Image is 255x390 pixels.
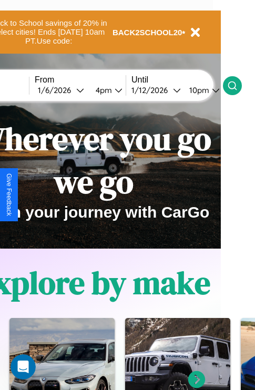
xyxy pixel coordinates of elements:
div: Give Feedback [5,173,13,216]
label: From [35,75,126,85]
b: BACK2SCHOOL20 [113,28,182,37]
button: 1/6/2026 [35,85,87,96]
button: 10pm [181,85,223,96]
div: 10pm [184,85,212,95]
iframe: Intercom live chat [11,354,36,379]
button: 4pm [87,85,126,96]
div: 1 / 6 / 2026 [38,85,76,95]
label: Until [131,75,223,85]
div: 1 / 12 / 2026 [131,85,173,95]
div: 4pm [90,85,115,95]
